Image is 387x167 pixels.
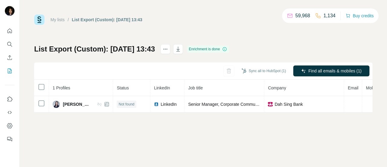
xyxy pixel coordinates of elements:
button: Sync all to HubSpot (1) [237,66,290,75]
p: 1,134 [324,12,336,19]
span: 1 Profiles [53,85,70,90]
div: Enrichment is done [187,45,229,53]
button: Find all emails & mobiles (1) [293,65,369,76]
span: Find all emails & mobiles (1) [308,68,362,74]
span: Company [268,85,286,90]
button: Buy credits [346,12,374,20]
li: / [68,17,69,23]
span: [PERSON_NAME] [63,101,91,107]
div: List Export (Custom): [DATE] 13:43 [72,17,142,23]
span: Email [348,85,358,90]
img: Surfe Logo [34,15,44,25]
p: 59,968 [295,12,310,19]
span: Senior Manager, Corporate Communications & ESG [188,102,286,107]
button: Enrich CSV [5,52,15,63]
h1: List Export (Custom): [DATE] 13:43 [34,44,155,54]
span: Mobile [366,85,378,90]
button: Use Surfe API [5,107,15,118]
span: Not found [119,102,134,107]
button: Use Surfe on LinkedIn [5,94,15,105]
span: Dah Sing Bank [275,101,303,107]
img: LinkedIn logo [154,102,159,107]
span: LinkedIn [161,101,177,107]
a: My lists [50,17,65,22]
img: company-logo [268,102,273,107]
button: Feedback [5,134,15,145]
button: My lists [5,65,15,76]
img: Avatar [53,101,60,108]
button: Dashboard [5,120,15,131]
button: Quick start [5,25,15,36]
span: Job title [188,85,203,90]
button: Search [5,39,15,50]
span: Status [117,85,129,90]
button: actions [161,44,170,54]
span: LinkedIn [154,85,170,90]
img: Avatar [5,6,15,16]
